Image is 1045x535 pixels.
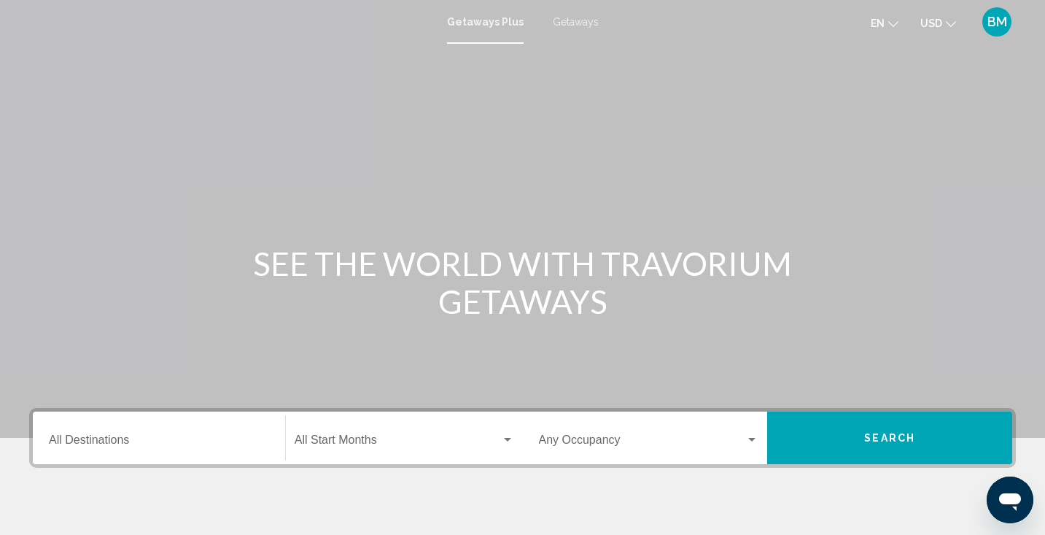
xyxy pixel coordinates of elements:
button: Change language [871,12,898,34]
span: en [871,18,885,29]
span: Search [864,433,915,444]
button: Change currency [920,12,956,34]
iframe: Button to launch messaging window [987,477,1033,523]
a: Getaways Plus [447,16,524,28]
button: User Menu [978,7,1016,37]
a: Getaways [553,16,599,28]
div: Search widget [33,412,1012,464]
a: Travorium [29,7,432,36]
h1: SEE THE WORLD WITH TRAVORIUM GETAWAYS [249,245,796,320]
span: USD [920,18,942,29]
span: BM [987,15,1007,29]
button: Search [767,412,1012,464]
